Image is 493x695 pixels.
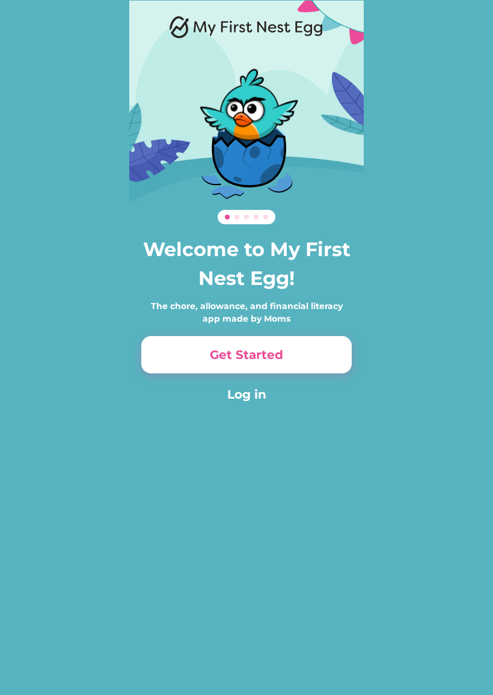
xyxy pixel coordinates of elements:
img: Dino.svg [172,50,321,199]
button: Log in [141,385,352,403]
button: Get Started [141,336,352,373]
img: Logo.png [170,15,323,39]
div: The chore, allowance, and financial literacy app made by Moms [141,300,352,325]
h3: Welcome to My First Nest Egg! [141,235,352,293]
